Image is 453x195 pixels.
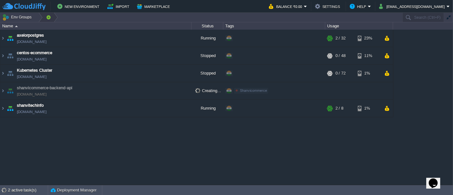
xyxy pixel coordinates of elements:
[335,47,346,64] div: 0 / 48
[358,65,378,82] div: 1%
[17,50,52,56] a: centos-ecommerce
[358,47,378,64] div: 11%
[358,100,378,117] div: 1%
[0,100,5,117] img: AMDAwAAAACH5BAEAAAAALAAAAAABAAEAAAICRAEAOw==
[379,3,447,10] button: [EMAIL_ADDRESS][DOMAIN_NAME]
[6,100,15,117] img: AMDAwAAAACH5BAEAAAAALAAAAAABAAEAAAICRAEAOw==
[0,65,5,82] img: AMDAwAAAACH5BAEAAAAALAAAAAABAAEAAAICRAEAOw==
[6,82,15,99] img: AMDAwAAAACH5BAEAAAAALAAAAAABAAEAAAICRAEAOw==
[192,22,223,30] div: Status
[269,3,304,10] button: Balance ₹0.00
[17,74,47,80] a: [DOMAIN_NAME]
[17,102,44,109] a: shanvitechinfo
[17,39,47,45] span: [DOMAIN_NAME]
[107,3,131,10] button: Import
[51,187,97,193] button: Deployment Manager
[195,88,221,93] span: Creating...
[350,3,368,10] button: Help
[224,22,325,30] div: Tags
[6,65,15,82] img: AMDAwAAAACH5BAEAAAAALAAAAAABAAEAAAICRAEAOw==
[240,89,267,92] span: Shanvicommerce
[191,47,223,64] div: Stopped
[17,91,47,97] span: [DOMAIN_NAME]
[6,30,15,47] img: AMDAwAAAACH5BAEAAAAALAAAAAABAAEAAAICRAEAOw==
[358,30,378,47] div: 23%
[17,109,47,115] a: [DOMAIN_NAME]
[6,47,15,64] img: AMDAwAAAACH5BAEAAAAALAAAAAABAAEAAAICRAEAOw==
[15,25,18,27] img: AMDAwAAAACH5BAEAAAAALAAAAAABAAEAAAICRAEAOw==
[335,65,346,82] div: 0 / 72
[2,13,34,22] button: Env Groups
[17,32,44,39] a: axelorpostgres
[335,30,346,47] div: 2 / 32
[315,3,342,10] button: Settings
[326,22,393,30] div: Usage
[17,85,72,91] a: shanvicommerce-backend-api
[0,30,5,47] img: AMDAwAAAACH5BAEAAAAALAAAAAABAAEAAAICRAEAOw==
[17,67,52,74] a: Kubernetes Cluster
[1,22,191,30] div: Name
[57,3,101,10] button: New Environment
[426,170,447,189] iframe: chat widget
[191,100,223,117] div: Running
[191,30,223,47] div: Running
[17,56,47,62] span: [DOMAIN_NAME]
[137,3,172,10] button: Marketplace
[0,47,5,64] img: AMDAwAAAACH5BAEAAAAALAAAAAABAAEAAAICRAEAOw==
[335,100,343,117] div: 2 / 8
[2,3,46,11] img: CloudJiffy
[0,82,5,99] img: AMDAwAAAACH5BAEAAAAALAAAAAABAAEAAAICRAEAOw==
[191,65,223,82] div: Stopped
